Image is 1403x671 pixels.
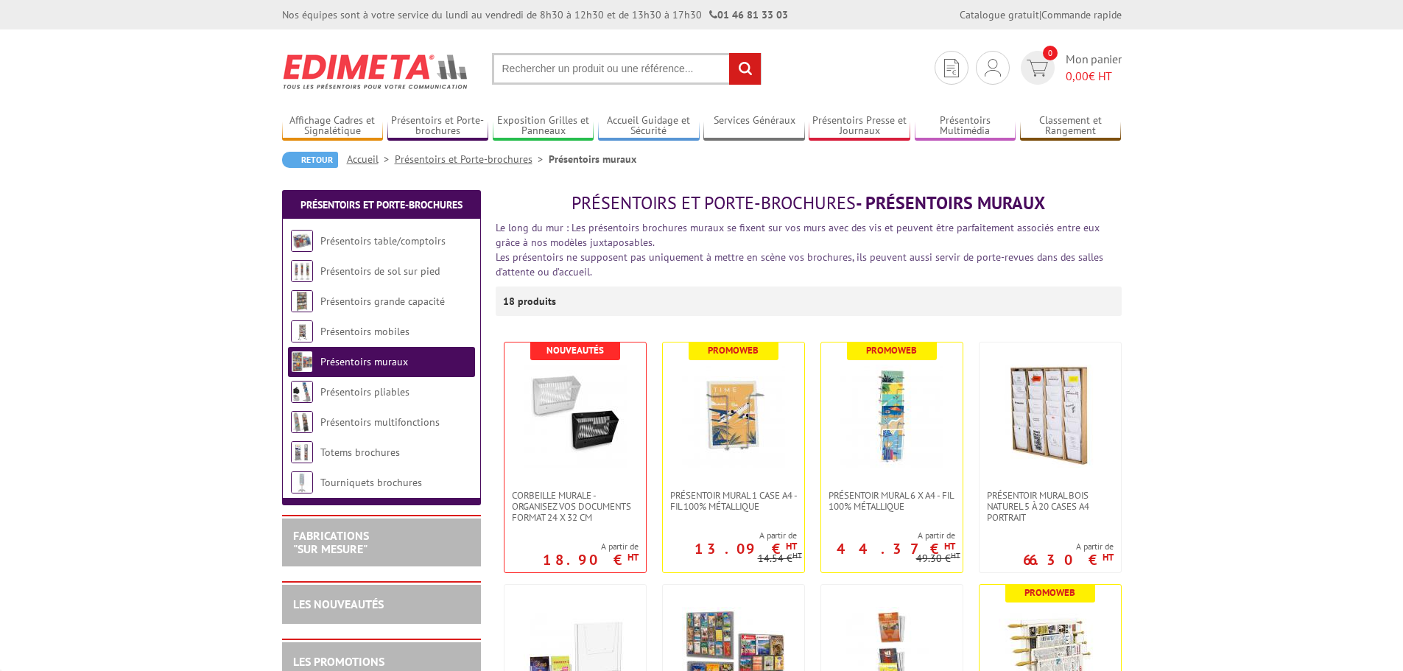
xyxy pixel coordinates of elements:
a: Présentoirs muraux [320,355,408,368]
font: Le long du mur : Les présentoirs brochures muraux se fixent sur vos murs avec des vis et peuvent ... [496,221,1100,249]
b: Promoweb [708,344,759,356]
img: Edimeta [282,44,470,99]
img: Présentoirs multifonctions [291,411,313,433]
a: Services Généraux [703,114,805,138]
a: LES NOUVEAUTÉS [293,597,384,611]
p: 14.54 € [758,553,802,564]
a: Catalogue gratuit [960,8,1039,21]
p: 44.37 € [837,544,955,553]
span: Présentoirs et Porte-brochures [572,192,856,214]
a: Corbeille Murale - Organisez vos documents format 24 x 32 cm [504,490,646,523]
img: Présentoirs table/comptoirs [291,230,313,252]
a: Retour [282,152,338,168]
img: Présentoirs grande capacité [291,290,313,312]
img: Présentoir mural 1 case A4 - Fil 100% métallique [682,365,785,468]
a: Présentoirs grande capacité [320,295,445,308]
img: devis rapide [1027,60,1048,77]
font: Les présentoirs ne supposent pas uniquement à mettre en scène vos brochures, ils peuvent aussi se... [496,250,1103,278]
span: 0 [1043,46,1058,60]
a: Présentoirs et Porte-brochures [395,152,549,166]
p: 13.09 € [695,544,797,553]
div: | [960,7,1122,22]
a: Présentoir mural 1 case A4 - Fil 100% métallique [663,490,804,512]
img: Corbeille Murale - Organisez vos documents format 24 x 32 cm [524,365,627,468]
b: Promoweb [1024,586,1075,599]
img: Tourniquets brochures [291,471,313,493]
span: Présentoir mural 6 x A4 - Fil 100% métallique [829,490,955,512]
img: devis rapide [944,59,959,77]
a: LES PROMOTIONS [293,654,384,669]
a: FABRICATIONS"Sur Mesure" [293,528,369,556]
a: Présentoirs Multimédia [915,114,1016,138]
span: Présentoir Mural Bois naturel 5 à 20 cases A4 Portrait [987,490,1114,523]
img: Présentoir mural 6 x A4 - Fil 100% métallique [840,365,943,468]
a: Présentoirs de sol sur pied [320,264,440,278]
span: Présentoir mural 1 case A4 - Fil 100% métallique [670,490,797,512]
span: 0,00 [1066,68,1089,83]
sup: HT [1103,551,1114,563]
img: Présentoir Mural Bois naturel 5 à 20 cases A4 Portrait [999,365,1102,468]
sup: HT [792,550,802,561]
input: Rechercher un produit ou une référence... [492,53,762,85]
p: 66.30 € [1023,555,1114,564]
h1: - Présentoirs muraux [496,194,1122,213]
img: Présentoirs pliables [291,381,313,403]
sup: HT [944,540,955,552]
a: Totems brochures [320,446,400,459]
span: A partir de [663,530,797,541]
a: devis rapide 0 Mon panier 0,00€ HT [1017,51,1122,85]
img: Présentoirs de sol sur pied [291,260,313,282]
a: Présentoirs et Porte-brochures [387,114,489,138]
a: Présentoirs multifonctions [320,415,440,429]
a: Présentoirs mobiles [320,325,409,338]
a: Tourniquets brochures [320,476,422,489]
a: Accueil [347,152,395,166]
li: Présentoirs muraux [549,152,636,166]
a: Exposition Grilles et Panneaux [493,114,594,138]
a: Présentoirs pliables [320,385,409,398]
strong: 01 46 81 33 03 [709,8,788,21]
a: Classement et Rangement [1020,114,1122,138]
a: Accueil Guidage et Sécurité [598,114,700,138]
a: Présentoirs Presse et Journaux [809,114,910,138]
div: Nos équipes sont à votre service du lundi au vendredi de 8h30 à 12h30 et de 13h30 à 17h30 [282,7,788,22]
a: Commande rapide [1041,8,1122,21]
sup: HT [951,550,960,561]
b: Nouveautés [546,344,604,356]
a: Présentoirs table/comptoirs [320,234,446,247]
sup: HT [627,551,639,563]
span: A partir de [543,541,639,552]
img: Présentoirs muraux [291,351,313,373]
span: Mon panier [1066,51,1122,85]
span: A partir de [1023,541,1114,552]
a: Présentoir mural 6 x A4 - Fil 100% métallique [821,490,963,512]
p: 18.90 € [543,555,639,564]
a: Présentoir Mural Bois naturel 5 à 20 cases A4 Portrait [980,490,1121,523]
sup: HT [786,540,797,552]
input: rechercher [729,53,761,85]
p: 49.30 € [916,553,960,564]
a: Présentoirs et Porte-brochures [300,198,463,211]
img: Présentoirs mobiles [291,320,313,342]
span: € HT [1066,68,1122,85]
a: Affichage Cadres et Signalétique [282,114,384,138]
span: Corbeille Murale - Organisez vos documents format 24 x 32 cm [512,490,639,523]
img: Totems brochures [291,441,313,463]
p: 18 produits [503,287,558,316]
img: devis rapide [985,59,1001,77]
span: A partir de [821,530,955,541]
b: Promoweb [866,344,917,356]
